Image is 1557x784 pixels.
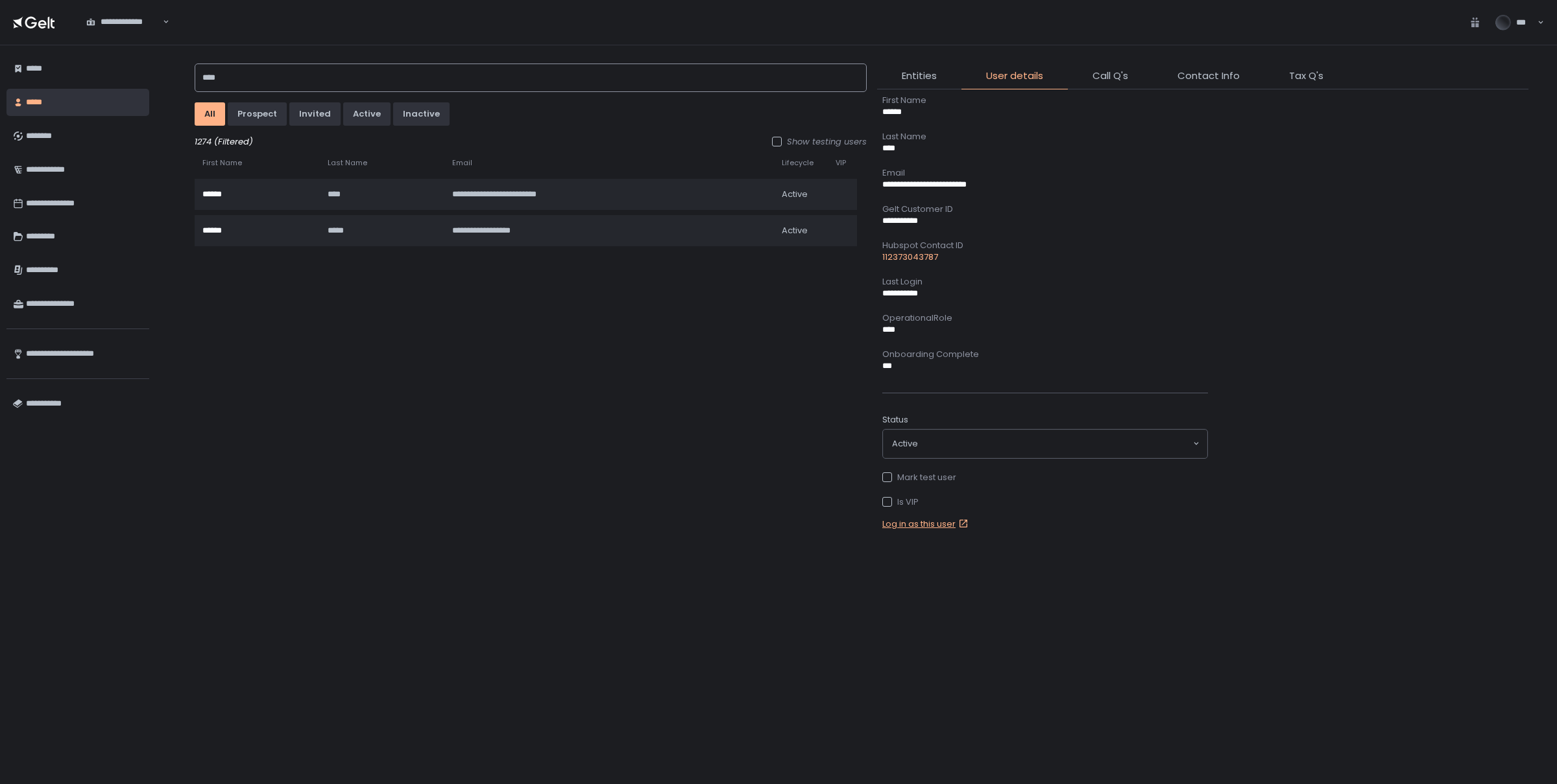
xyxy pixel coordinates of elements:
button: inactive [393,102,450,126]
a: 112373043787 [882,251,938,263]
span: User details [986,69,1043,84]
div: Search for option [883,430,1207,458]
div: First Name [882,95,1208,106]
div: Hubspot Contact ID [882,240,1208,251]
div: Onboarding Complete [882,349,1208,360]
span: Contact Info [1177,69,1240,84]
div: Email [882,167,1208,179]
span: First Name [202,158,242,168]
div: 1274 (Filtered) [195,136,867,148]
span: Last Name [328,158,367,168]
div: invited [299,108,331,120]
div: active [353,108,381,120]
button: prospect [228,102,287,126]
div: prospect [237,108,277,120]
span: active [782,189,808,200]
div: Last Name [882,131,1208,143]
div: Last Login [882,276,1208,288]
span: Email [452,158,472,168]
button: All [195,102,225,126]
span: active [782,225,808,236]
div: Gelt Customer ID [882,203,1208,215]
span: Entities [902,69,937,84]
span: active [892,438,918,450]
div: Search for option [78,8,169,36]
span: VIP [836,158,846,168]
button: active [343,102,391,126]
button: invited [289,102,341,126]
span: Lifecycle [782,158,814,168]
span: Call Q's [1092,69,1128,84]
div: All [204,108,215,120]
div: OperationalRole [882,312,1208,324]
a: Log in as this user [882,518,971,530]
input: Search for option [918,437,1192,450]
span: Status [882,414,908,426]
div: inactive [403,108,440,120]
span: Tax Q's [1289,69,1323,84]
